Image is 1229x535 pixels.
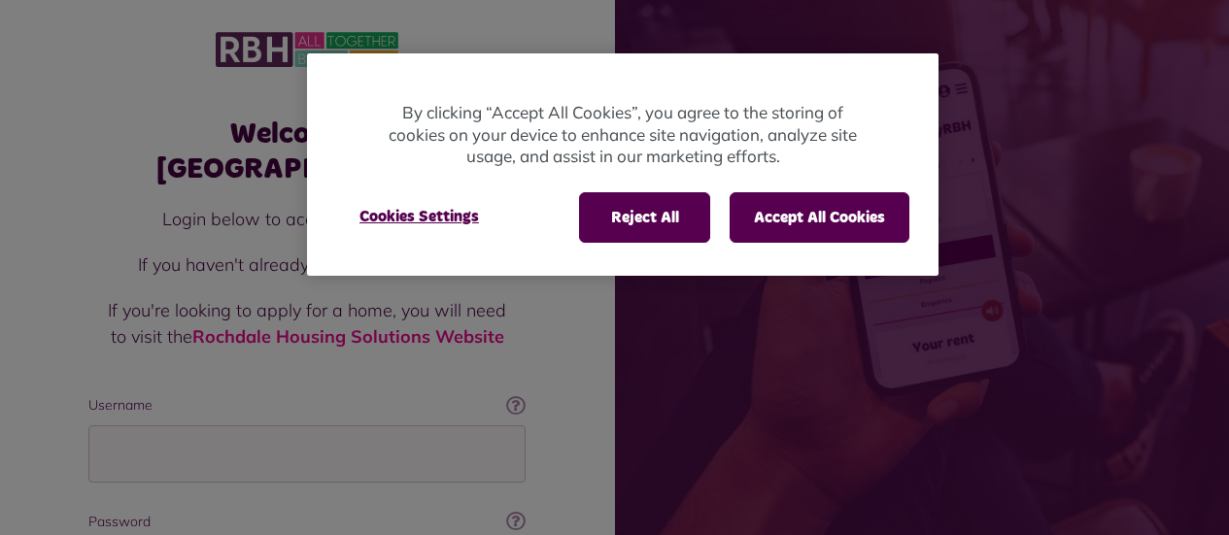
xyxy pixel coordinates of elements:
button: Cookies Settings [336,192,502,241]
p: By clicking “Accept All Cookies”, you agree to the storing of cookies on your device to enhance s... [385,102,861,168]
button: Reject All [579,192,710,243]
div: Cookie banner [307,53,939,276]
div: Privacy [307,53,939,276]
button: Accept All Cookies [730,192,909,243]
